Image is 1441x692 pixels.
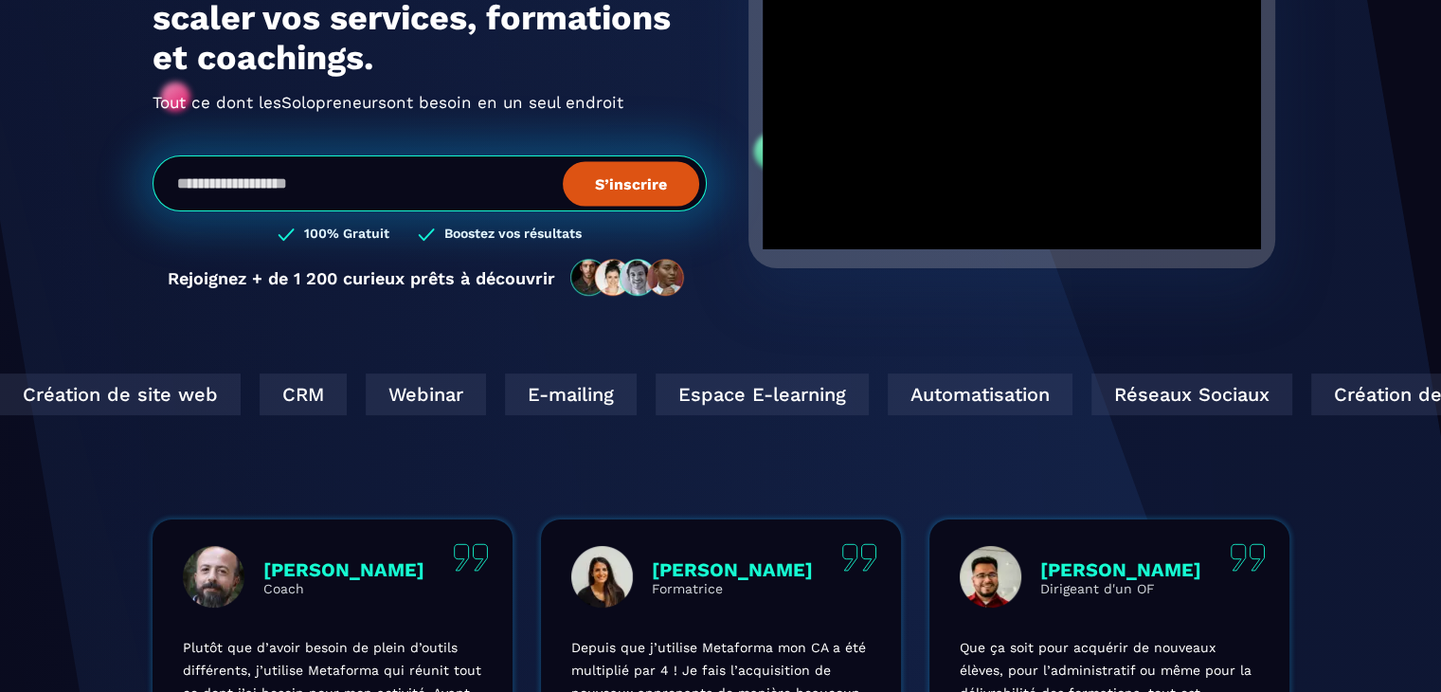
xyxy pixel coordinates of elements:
[281,73,387,103] span: Solopreneurs
[281,89,381,119] span: Thérapeutes
[239,373,326,415] div: CRM
[1230,543,1266,572] img: quote
[263,558,424,581] p: [PERSON_NAME]
[168,268,555,288] p: Rejoignez + de 1 200 curieux prêts à découvrir
[635,373,848,415] div: Espace E-learning
[183,546,244,608] img: profile
[278,226,295,244] img: checked
[263,581,424,596] p: Coach
[867,373,1052,415] div: Automatisation
[418,226,435,244] img: checked
[153,87,707,118] h2: Tout ce dont les ont besoin en un seul endroit
[484,373,616,415] div: E-mailing
[345,373,465,415] div: Webinar
[565,258,692,298] img: community-people
[563,161,699,206] button: S’inscrire
[652,581,813,596] p: Formatrice
[1040,558,1201,581] p: [PERSON_NAME]
[453,543,489,572] img: quote
[960,546,1021,608] img: profile
[1071,373,1271,415] div: Réseaux Sociaux
[304,226,389,244] h3: 100% Gratuit
[571,546,633,608] img: profile
[652,558,813,581] p: [PERSON_NAME]
[444,226,582,244] h3: Boostez vos résultats
[841,543,877,572] img: quote
[1040,581,1201,596] p: Dirigeant d'un OF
